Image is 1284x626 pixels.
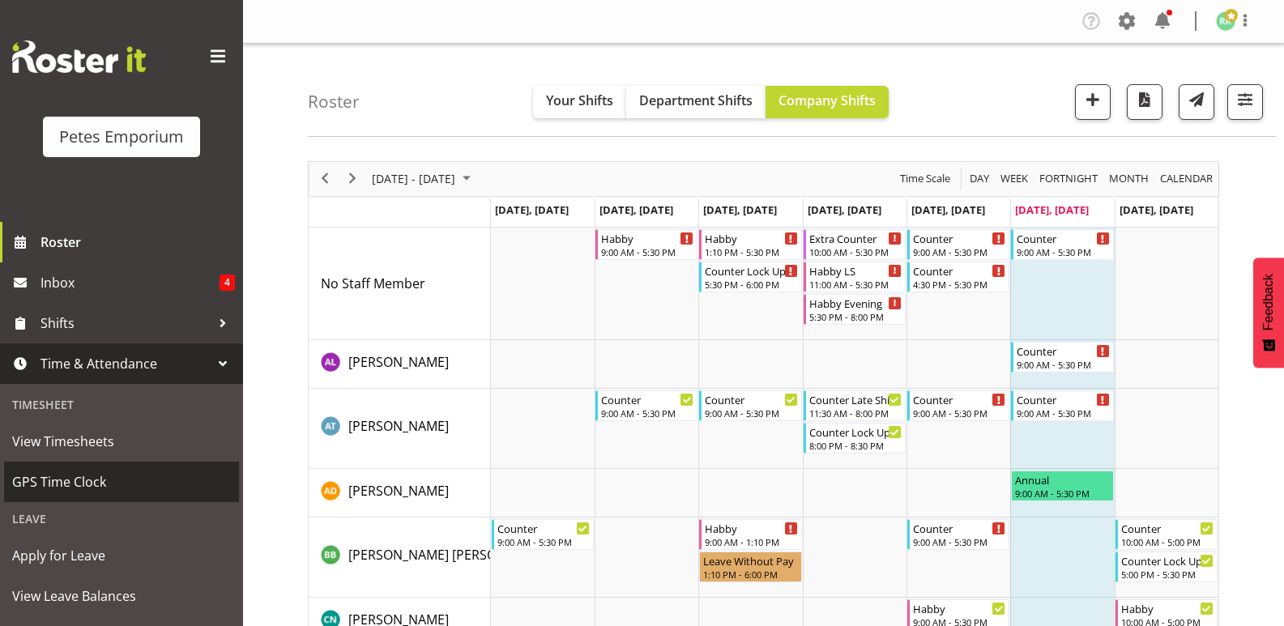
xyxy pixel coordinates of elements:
div: Alex-Micheal Taniwha"s event - Counter Begin From Friday, August 22, 2025 at 9:00:00 AM GMT+12:00... [907,390,1009,421]
button: August 2025 [369,168,478,189]
div: August 18 - 24, 2025 [366,162,480,196]
div: Beena Beena"s event - Counter Begin From Sunday, August 24, 2025 at 10:00:00 AM GMT+12:00 Ends At... [1116,519,1218,550]
span: Week [999,168,1030,189]
div: 10:00 AM - 5:30 PM [809,245,902,258]
div: Counter [497,520,590,536]
span: Time Scale [898,168,952,189]
span: Inbox [41,270,220,295]
span: Company Shifts [779,92,876,109]
button: Month [1158,168,1216,189]
div: No Staff Member"s event - Counter Begin From Saturday, August 23, 2025 at 9:00:00 AM GMT+12:00 En... [1011,229,1113,260]
div: Extra Counter [809,230,902,246]
div: Alex-Micheal Taniwha"s event - Counter Lock Up Begin From Thursday, August 21, 2025 at 8:00:00 PM... [804,423,906,454]
div: Habby Evening [809,295,902,311]
div: Counter Late Shift [809,391,902,407]
div: Habby [601,230,693,246]
a: [PERSON_NAME] [348,352,449,372]
img: Rosterit website logo [12,40,146,73]
span: Time & Attendance [41,351,211,376]
td: Amelia Denz resource [309,469,491,517]
div: Abigail Lane"s event - Counter Begin From Saturday, August 23, 2025 at 9:00:00 AM GMT+12:00 Ends ... [1011,342,1113,373]
div: Alex-Micheal Taniwha"s event - Counter Begin From Wednesday, August 20, 2025 at 9:00:00 AM GMT+12... [699,390,801,421]
div: Habby [913,600,1005,616]
div: Habby [705,230,797,246]
span: calendar [1158,168,1214,189]
div: No Staff Member"s event - Habby Evening Begin From Thursday, August 21, 2025 at 5:30:00 PM GMT+12... [804,294,906,325]
span: [PERSON_NAME] [PERSON_NAME] [348,546,552,564]
div: 9:00 AM - 5:30 PM [913,245,1005,258]
button: Timeline Week [998,168,1031,189]
div: No Staff Member"s event - Habby Begin From Tuesday, August 19, 2025 at 9:00:00 AM GMT+12:00 Ends ... [595,229,697,260]
img: ruth-robertson-taylor722.jpg [1216,11,1235,31]
button: Timeline Month [1107,168,1152,189]
span: No Staff Member [321,275,425,292]
button: Your Shifts [533,86,626,118]
div: 9:00 AM - 5:30 PM [1017,358,1109,371]
span: [DATE], [DATE] [599,202,673,217]
div: 4:30 PM - 5:30 PM [913,278,1005,291]
div: Amelia Denz"s event - Annual Begin From Saturday, August 23, 2025 at 9:00:00 AM GMT+12:00 Ends At... [1011,471,1113,501]
div: 1:10 PM - 5:30 PM [705,245,797,258]
span: Roster [41,230,235,254]
div: Habby [705,520,797,536]
div: Petes Emporium [59,125,184,149]
button: Fortnight [1037,168,1101,189]
span: [DATE] - [DATE] [370,168,457,189]
div: 5:30 PM - 6:00 PM [705,278,797,291]
span: [PERSON_NAME] [348,482,449,500]
div: 5:00 PM - 5:30 PM [1121,568,1214,581]
div: 9:00 AM - 5:30 PM [601,245,693,258]
span: Shifts [41,311,211,335]
div: 11:00 AM - 5:30 PM [809,278,902,291]
div: 9:00 AM - 5:30 PM [913,407,1005,419]
button: Previous [314,168,336,189]
div: Beena Beena"s event - Counter Begin From Friday, August 22, 2025 at 9:00:00 AM GMT+12:00 Ends At ... [907,519,1009,550]
div: 9:00 AM - 5:30 PM [913,535,1005,548]
div: Leave Without Pay [703,552,797,569]
div: Beena Beena"s event - Counter Begin From Monday, August 18, 2025 at 9:00:00 AM GMT+12:00 Ends At ... [492,519,594,550]
button: Timeline Day [967,168,992,189]
span: View Leave Balances [12,584,231,608]
div: 9:00 AM - 5:30 PM [497,535,590,548]
span: [DATE], [DATE] [1015,202,1089,217]
div: 9:00 AM - 5:30 PM [1017,407,1109,419]
div: Counter [913,230,1005,246]
div: 11:30 AM - 8:00 PM [809,407,902,419]
span: [DATE], [DATE] [495,202,569,217]
div: Counter [913,520,1005,536]
span: [DATE], [DATE] [911,202,985,217]
div: Counter Lock Up [1121,552,1214,569]
button: Add a new shift [1075,84,1111,120]
div: previous period [311,162,339,196]
a: View Timesheets [4,421,239,462]
span: Day [968,168,991,189]
span: Apply for Leave [12,543,231,568]
div: No Staff Member"s event - Counter Lock Up Begin From Wednesday, August 20, 2025 at 5:30:00 PM GMT... [699,262,801,292]
a: [PERSON_NAME] [348,416,449,436]
span: View Timesheets [12,429,231,454]
div: No Staff Member"s event - Counter Begin From Friday, August 22, 2025 at 9:00:00 AM GMT+12:00 Ends... [907,229,1009,260]
span: Your Shifts [546,92,613,109]
div: Counter [1017,391,1109,407]
div: Counter Lock Up [705,262,797,279]
div: 9:00 AM - 5:30 PM [1015,487,1109,500]
span: [DATE], [DATE] [808,202,881,217]
span: GPS Time Clock [12,470,231,494]
a: [PERSON_NAME] [348,481,449,500]
div: Counter [601,391,693,407]
div: Timesheet [4,388,239,421]
a: Apply for Leave [4,535,239,576]
td: Beena Beena resource [309,517,491,598]
div: next period [339,162,366,196]
button: Department Shifts [626,86,766,118]
button: Filter Shifts [1227,84,1263,120]
span: Feedback [1261,274,1276,330]
div: No Staff Member"s event - Counter Begin From Friday, August 22, 2025 at 4:30:00 PM GMT+12:00 Ends... [907,262,1009,292]
button: Send a list of all shifts for the selected filtered period to all rostered employees. [1179,84,1214,120]
button: Company Shifts [766,86,889,118]
div: 9:00 AM - 5:30 PM [1017,245,1109,258]
a: View Leave Balances [4,576,239,616]
button: Time Scale [898,168,953,189]
div: Counter [1017,343,1109,359]
div: Counter [913,262,1005,279]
